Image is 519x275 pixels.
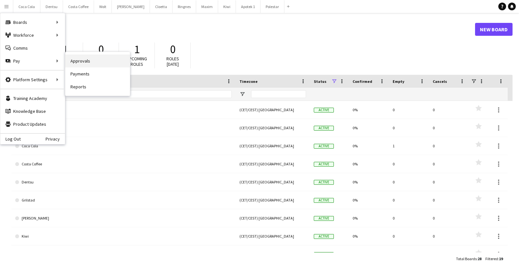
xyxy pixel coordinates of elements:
[15,227,232,245] a: Kiwi
[15,155,232,173] a: Costa Coffee
[429,155,469,173] div: 0
[314,234,334,239] span: Active
[349,227,389,245] div: 0%
[260,0,284,13] button: Polestar
[389,227,429,245] div: 0
[485,252,503,265] div: :
[15,137,232,155] a: Coca Cola
[389,173,429,191] div: 0
[353,79,372,84] span: Confirmed
[218,0,236,13] button: Kiwi
[40,0,63,13] button: Dentsu
[429,173,469,191] div: 0
[0,136,21,142] a: Log Out
[433,79,447,84] span: Cancels
[236,137,310,155] div: (CET/CEST) [GEOGRAPHIC_DATA]
[456,252,482,265] div: :
[314,216,334,221] span: Active
[13,0,40,13] button: Coca Cola
[0,92,65,105] a: Training Academy
[349,119,389,137] div: 0%
[239,79,258,84] span: Timezone
[0,54,65,67] div: Pay
[429,101,469,119] div: 0
[236,101,310,119] div: (CET/CEST) [GEOGRAPHIC_DATA]
[389,137,429,155] div: 1
[314,252,334,257] span: Active
[0,29,65,42] div: Workforce
[173,0,196,13] button: Ringnes
[429,227,469,245] div: 0
[239,91,245,97] button: Open Filter Menu
[15,191,232,209] a: Grilstad
[349,191,389,209] div: 0%
[170,42,175,56] span: 0
[429,119,469,137] div: 0
[314,108,334,113] span: Active
[389,101,429,119] div: 0
[236,209,310,227] div: (CET/CEST) [GEOGRAPHIC_DATA]
[393,79,404,84] span: Empty
[349,245,389,263] div: 0%
[314,162,334,167] span: Active
[112,0,150,13] button: [PERSON_NAME]
[46,136,65,142] a: Privacy
[349,209,389,227] div: 0%
[0,105,65,118] a: Knowledge Base
[0,42,65,54] a: Comms
[126,56,147,67] span: Upcoming roles
[314,144,334,149] span: Active
[389,119,429,137] div: 0
[65,54,130,67] a: Approvals
[15,209,232,227] a: [PERSON_NAME]
[429,137,469,155] div: 0
[166,56,179,67] span: Roles [DATE]
[236,245,310,263] div: (CET/CEST) [GEOGRAPHIC_DATA]
[236,191,310,209] div: (CET/CEST) [GEOGRAPHIC_DATA]
[0,16,65,29] div: Boards
[0,118,65,131] a: Product Updates
[15,101,232,119] a: Apotek 1
[456,256,477,261] span: Total Boards
[314,180,334,185] span: Active
[236,173,310,191] div: (CET/CEST) [GEOGRAPHIC_DATA]
[349,137,389,155] div: 0%
[94,0,112,13] button: Wolt
[196,0,218,13] button: Maxim
[15,245,232,263] a: [PERSON_NAME]
[134,42,140,56] span: 1
[15,119,232,137] a: Cloetta
[236,0,260,13] button: Apotek 1
[314,126,334,131] span: Active
[349,101,389,119] div: 0%
[65,67,130,80] a: Payments
[236,155,310,173] div: (CET/CEST) [GEOGRAPHIC_DATA]
[389,191,429,209] div: 0
[389,209,429,227] div: 0
[65,80,130,93] a: Reports
[11,25,475,34] h1: Boards
[349,173,389,191] div: 0%
[63,0,94,13] button: Costa Coffee
[314,79,326,84] span: Status
[389,245,429,263] div: 0
[389,155,429,173] div: 0
[236,119,310,137] div: (CET/CEST) [GEOGRAPHIC_DATA]
[429,191,469,209] div: 0
[15,173,232,191] a: Dentsu
[429,245,469,263] div: 0
[349,155,389,173] div: 0%
[0,73,65,86] div: Platform Settings
[236,227,310,245] div: (CET/CEST) [GEOGRAPHIC_DATA]
[485,256,498,261] span: Filtered
[429,209,469,227] div: 0
[150,0,173,13] button: Cloetta
[478,256,482,261] span: 28
[251,90,306,98] input: Timezone Filter Input
[475,23,513,36] a: New Board
[98,42,104,56] span: 0
[499,256,503,261] span: 19
[314,198,334,203] span: Active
